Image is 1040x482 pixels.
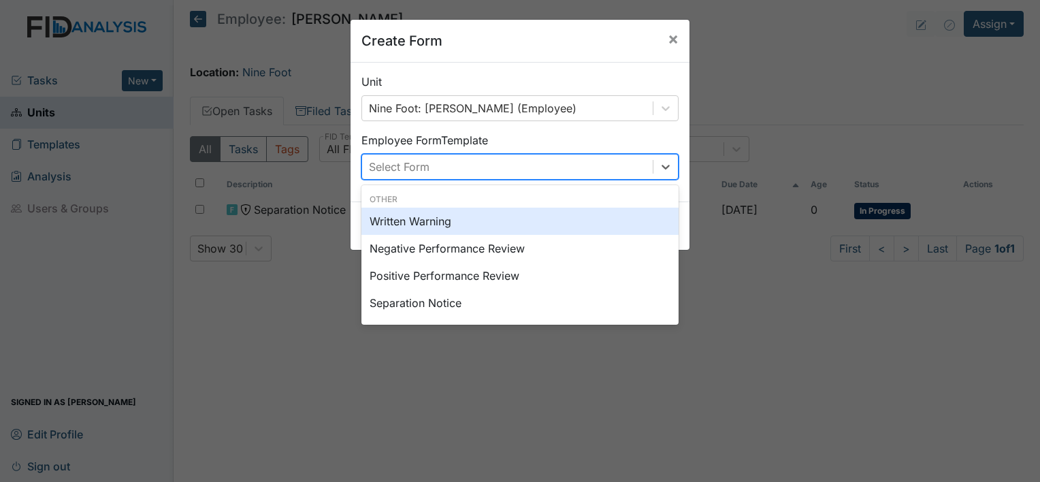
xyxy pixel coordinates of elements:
[361,235,679,262] div: Negative Performance Review
[361,289,679,317] div: Separation Notice
[361,132,488,148] label: Employee Form Template
[361,208,679,235] div: Written Warning
[657,20,689,58] button: Close
[369,100,576,116] div: Nine Foot: [PERSON_NAME] (Employee)
[668,29,679,48] span: ×
[361,74,382,90] label: Unit
[369,159,429,175] div: Select Form
[361,193,679,206] div: Other
[361,31,442,51] h5: Create Form
[361,262,679,289] div: Positive Performance Review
